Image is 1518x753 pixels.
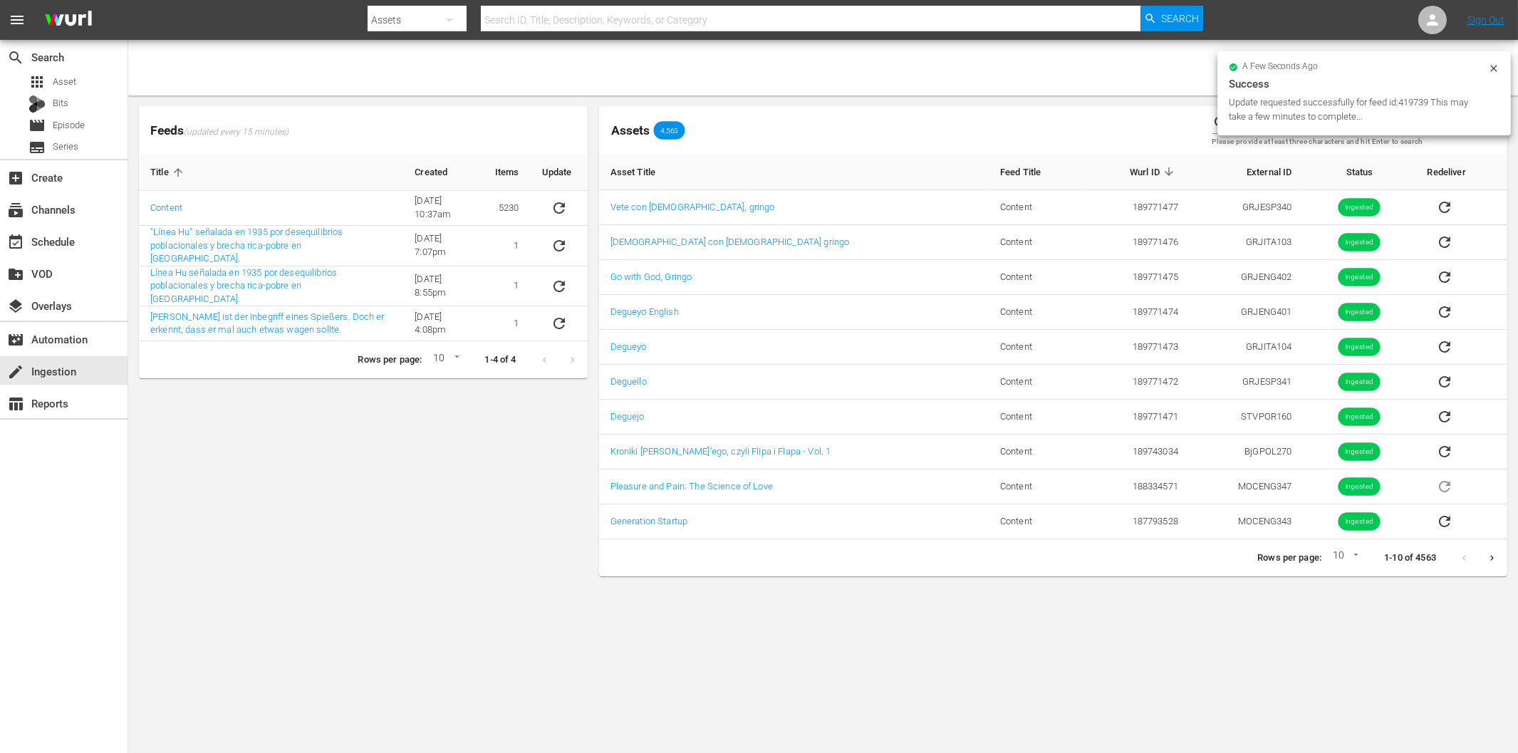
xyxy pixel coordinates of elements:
[484,155,531,191] th: Items
[34,4,103,37] img: ans4CAIJ8jUAAAAAAAAAAAAAAAAAAAAAAAAgQb4GAAAAAAAAAAAAAAAAAAAAAAAAJMjXAAAAAAAAAAAAAAAAAAAAAAAAgAT5G...
[611,123,650,137] span: Assets
[139,119,588,142] span: Feeds
[1083,365,1190,400] td: 189771472
[610,306,679,317] a: Degueyo English
[1338,482,1381,492] span: Ingested
[610,271,692,282] a: Go with God, Gringo
[484,191,531,226] td: 5230
[150,311,385,336] a: [PERSON_NAME] ist der Inbegriff eines Spießers. Doch er erkennt, dass er mal auch etwas wagen sol...
[531,155,588,191] th: Update
[53,96,68,110] span: Bits
[610,376,647,387] a: Deguello
[989,190,1083,225] td: Content
[7,234,24,251] span: Schedule
[1083,400,1190,435] td: 189771471
[7,331,24,348] span: Automation
[989,400,1083,435] td: Content
[150,166,187,179] span: Title
[150,227,343,264] a: "Línea Hu" señalada en 1935 por desequilibrios poblacionales y brecha rica-pobre en [GEOGRAPHIC_D...
[1338,342,1381,353] span: Ingested
[7,395,24,412] span: Reports
[989,225,1083,260] td: Content
[989,504,1083,539] td: Content
[1083,330,1190,365] td: 189771473
[989,469,1083,504] td: Content
[28,73,46,90] span: Asset
[1083,295,1190,330] td: 189771474
[1083,225,1190,260] td: 189771476
[1384,551,1436,565] p: 1-10 of 4563
[9,11,26,28] span: menu
[1212,136,1507,148] p: Please provide at least three characters and hit Enter to search
[1338,447,1381,457] span: Ingested
[989,330,1083,365] td: Content
[1190,330,1304,365] td: GRJITA104
[484,306,531,341] td: 1
[610,481,773,492] a: Pleasure and Pain: The Science of Love
[1190,504,1304,539] td: MOCENG343
[184,127,288,138] span: (updated every 15 minutes)
[427,350,462,371] div: 10
[150,267,337,304] a: Línea Hu señalada en 1935 por desequilibrios poblacionales y brecha rica-pobre en [GEOGRAPHIC_DATA].
[139,155,588,341] table: sticky table
[1083,469,1190,504] td: 188334571
[150,202,182,213] a: Content
[1304,154,1416,190] th: Status
[403,266,484,307] td: [DATE] 8:55pm
[1338,377,1381,388] span: Ingested
[7,266,24,283] span: VOD
[610,202,775,212] a: Vete con [DEMOGRAPHIC_DATA], gringo
[1161,6,1199,31] span: Search
[1190,295,1304,330] td: GRJENG401
[989,260,1083,295] td: Content
[1190,365,1304,400] td: GRJESP341
[1190,469,1304,504] td: MOCENG347
[1190,435,1304,469] td: BjGPOL270
[7,363,24,380] span: Ingestion
[403,191,484,226] td: [DATE] 10:37am
[28,139,46,156] span: Series
[1242,61,1319,73] span: a few seconds ago
[53,140,78,154] span: Series
[1416,154,1507,190] th: Redeliver
[1083,260,1190,295] td: 189771475
[1083,435,1190,469] td: 189743034
[599,154,1507,539] table: sticky table
[610,516,688,526] a: Generation Startup
[654,126,685,135] span: 4,563
[1083,504,1190,539] td: 187793528
[484,266,531,307] td: 1
[610,341,647,352] a: Degueyo
[1229,76,1499,93] div: Success
[1338,272,1381,283] span: Ingested
[485,353,516,367] p: 1-4 of 4
[1478,544,1506,572] button: Next page
[989,154,1083,190] th: Feed Title
[403,306,484,341] td: [DATE] 4:08pm
[1229,95,1485,124] div: Update requested successfully for feed id:419739 This may take a few minutes to complete...
[484,226,531,266] td: 1
[1338,307,1381,318] span: Ingested
[1190,225,1304,260] td: GRJITA103
[358,353,422,367] p: Rows per page:
[610,165,675,178] span: Asset Title
[1257,551,1321,565] p: Rows per page:
[610,237,850,247] a: [DEMOGRAPHIC_DATA] con [DEMOGRAPHIC_DATA] gringo
[1327,547,1361,568] div: 10
[1428,480,1462,491] span: Asset is in future lineups. Remove all episodes that contain this asset before redelivering
[7,202,24,219] span: Channels
[415,166,466,179] span: Created
[403,226,484,266] td: [DATE] 7:07pm
[1140,6,1203,31] button: Search
[7,298,24,315] span: Overlays
[610,446,831,457] a: Kroniki [PERSON_NAME]’ego, czyli Flipa i Flapa - Vol. 1
[53,75,76,89] span: Asset
[1338,237,1381,248] span: Ingested
[989,295,1083,330] td: Content
[1467,14,1504,26] a: Sign Out
[1190,154,1304,190] th: External ID
[1190,260,1304,295] td: GRJENG402
[1083,190,1190,225] td: 189771477
[28,95,46,113] div: Bits
[1338,412,1381,422] span: Ingested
